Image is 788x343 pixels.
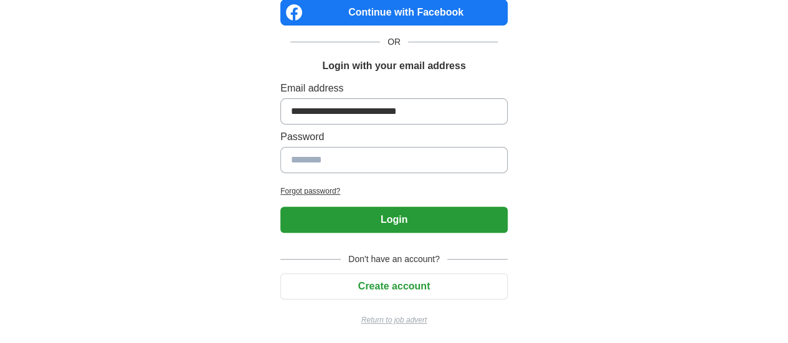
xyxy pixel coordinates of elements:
h1: Login with your email address [322,59,465,73]
button: Create account [280,273,508,299]
label: Email address [280,81,508,96]
a: Create account [280,281,508,291]
a: Return to job advert [280,314,508,326]
button: Login [280,207,508,233]
span: Don't have an account? [341,253,447,266]
label: Password [280,129,508,144]
span: OR [380,35,408,49]
a: Forgot password? [280,186,508,197]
